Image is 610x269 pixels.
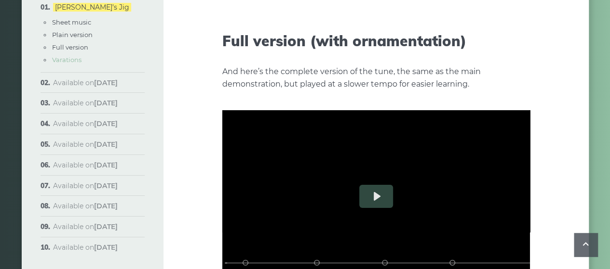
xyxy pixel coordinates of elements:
[94,99,118,107] strong: [DATE]
[94,202,118,210] strong: [DATE]
[52,43,88,51] a: Full version
[94,243,118,252] strong: [DATE]
[94,161,118,169] strong: [DATE]
[52,31,93,38] a: Plain version
[53,222,118,231] span: Available on
[222,65,530,90] p: And here’s the complete version of the tune, the same as the main demonstration, but played at a ...
[53,3,131,12] a: [PERSON_NAME]’s Jig
[53,243,118,252] span: Available on
[53,202,118,210] span: Available on
[94,140,118,149] strong: [DATE]
[94,181,118,190] strong: [DATE]
[53,140,118,149] span: Available on
[222,32,530,50] h2: Full version (with ornamentation)
[94,222,118,231] strong: [DATE]
[53,161,118,169] span: Available on
[53,181,118,190] span: Available on
[94,119,118,128] strong: [DATE]
[52,18,91,26] a: Sheet music
[53,99,118,107] span: Available on
[53,119,118,128] span: Available on
[52,56,81,64] a: Varations
[94,78,118,87] strong: [DATE]
[53,78,118,87] span: Available on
